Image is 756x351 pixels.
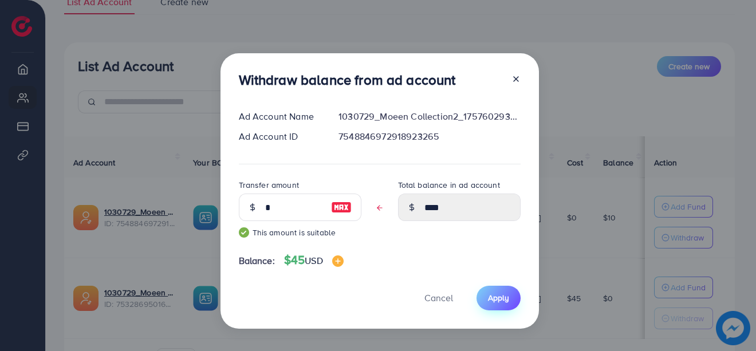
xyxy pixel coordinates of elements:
[410,286,467,310] button: Cancel
[239,227,361,238] small: This amount is suitable
[424,291,453,304] span: Cancel
[239,254,275,267] span: Balance:
[239,72,456,88] h3: Withdraw balance from ad account
[477,286,521,310] button: Apply
[329,110,529,123] div: 1030729_Moeen Collection2_1757602930420
[284,253,344,267] h4: $45
[239,179,299,191] label: Transfer amount
[329,130,529,143] div: 7548846972918923265
[239,227,249,238] img: guide
[230,130,330,143] div: Ad Account ID
[230,110,330,123] div: Ad Account Name
[488,292,509,303] span: Apply
[398,179,500,191] label: Total balance in ad account
[331,200,352,214] img: image
[332,255,344,267] img: image
[305,254,322,267] span: USD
